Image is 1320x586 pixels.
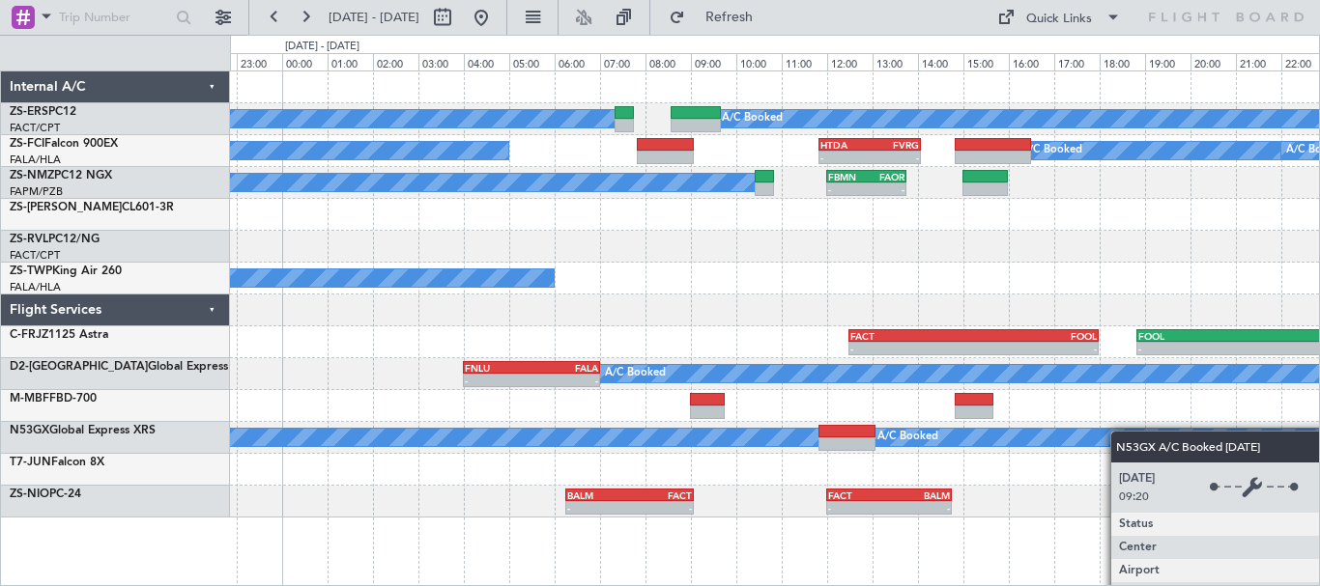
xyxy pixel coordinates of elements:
div: 12:00 [827,53,873,70]
a: ZS-NMZPC12 NGX [10,170,112,181]
div: FACT [850,330,973,342]
div: BALM [567,489,630,501]
div: FBMN [828,171,866,182]
div: 02:00 [373,53,418,70]
span: ZS-NIO [10,488,49,500]
span: M-MBFF [10,393,56,405]
a: N53GXGlobal Express XRS [10,425,156,436]
span: ZS-TWP [10,265,52,277]
div: - [567,502,630,514]
a: FACT/CPT [10,121,60,135]
div: 16:00 [1009,53,1054,70]
div: 17:00 [1054,53,1100,70]
div: FACT [630,489,693,501]
span: N53GX [10,425,49,436]
div: 09:00 [691,53,736,70]
div: 01:00 [328,53,373,70]
a: FALA/HLA [10,153,61,167]
a: C-FRJZ1125 Astra [10,329,108,341]
div: - [974,343,1097,354]
div: A/C Booked [1021,136,1082,165]
div: 23:00 [237,53,282,70]
div: BALM [889,489,950,501]
div: 11:00 [782,53,827,70]
a: ZS-FCIFalcon 900EX [10,138,118,150]
span: ZS-NMZ [10,170,54,181]
div: 18:00 [1100,53,1145,70]
span: ZS-ERS [10,106,48,118]
div: Quick Links [1026,10,1092,29]
a: FAPM/PZB [10,184,63,199]
div: A/C Booked [605,359,666,388]
a: ZS-TWPKing Air 260 [10,265,122,277]
div: 06:00 [555,53,600,70]
div: [DATE] - [DATE] [285,39,359,55]
div: 03:00 [418,53,464,70]
div: - [1138,343,1267,354]
div: FOOL [1138,330,1267,342]
div: - [889,502,950,514]
div: 13:00 [873,53,918,70]
span: Refresh [689,11,770,24]
span: T7-JUN [10,457,51,468]
span: ZS-RVL [10,234,48,245]
a: T7-JUNFalcon 8X [10,457,104,468]
div: - [866,183,904,195]
div: 19:00 [1145,53,1191,70]
div: A/C Booked [722,104,783,133]
div: - [828,183,866,195]
div: FNLU [465,362,531,374]
div: FACT [828,489,889,501]
div: 21:00 [1236,53,1281,70]
a: ZS-[PERSON_NAME]CL601-3R [10,202,174,213]
input: Trip Number [59,3,170,32]
div: - [531,375,598,386]
a: M-MBFFBD-700 [10,393,97,405]
div: 04:00 [464,53,509,70]
span: ZS-[PERSON_NAME] [10,202,122,213]
span: ZS-FCI [10,138,44,150]
div: - [630,502,693,514]
div: 05:00 [509,53,555,70]
div: - [828,502,889,514]
span: D2-[GEOGRAPHIC_DATA] [10,361,148,373]
a: FALA/HLA [10,280,61,294]
span: [DATE] - [DATE] [329,9,419,26]
a: ZS-RVLPC12/NG [10,234,100,245]
div: FALA [531,362,598,374]
div: - [465,375,531,386]
div: FOOL [974,330,1097,342]
div: HTDA [820,139,870,151]
div: - [850,343,973,354]
span: C-FRJZ [10,329,48,341]
div: - [820,152,870,163]
div: 15:00 [963,53,1009,70]
div: FVRG [870,139,919,151]
div: A/C Booked [877,423,938,452]
div: 07:00 [600,53,646,70]
a: ZS-NIOPC-24 [10,488,81,500]
a: D2-[GEOGRAPHIC_DATA]Global Express [10,361,228,373]
div: 08:00 [646,53,691,70]
button: Refresh [660,2,776,33]
div: 10:00 [736,53,782,70]
div: 00:00 [282,53,328,70]
div: FAOR [866,171,904,182]
div: 14:00 [918,53,963,70]
div: 20:00 [1191,53,1236,70]
div: - [870,152,919,163]
button: Quick Links [988,2,1131,33]
a: ZS-ERSPC12 [10,106,76,118]
a: FACT/CPT [10,248,60,263]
